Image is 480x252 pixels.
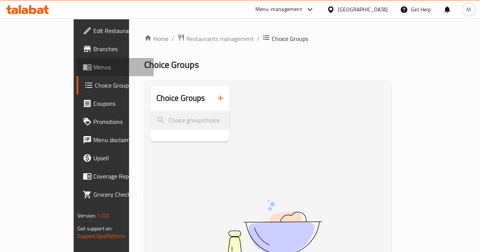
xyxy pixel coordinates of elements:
[95,81,148,90] span: Choice Groups
[338,5,388,14] div: [GEOGRAPHIC_DATA]
[77,94,154,113] a: Coupons
[93,99,148,108] span: Coupons
[93,26,148,35] span: Edit Restaurant
[97,211,109,221] span: 1.0.0
[93,44,148,53] span: Branches
[255,5,302,14] div: Menu-management
[77,211,96,221] span: Version:
[77,113,154,131] a: Promotions
[272,34,308,43] span: Choice Groups
[77,58,154,76] a: Menus
[93,172,148,181] span: Coverage Report
[77,149,154,167] a: Upsell
[93,190,148,199] span: Grocery Checklist
[144,34,168,43] a: Home
[156,92,205,104] h2: Choice Groups
[93,153,148,163] span: Upsell
[466,5,471,14] span: M
[77,231,126,241] a: Support.OpsPlatform
[77,76,154,94] a: Choice Groups
[77,224,112,233] span: Get support on:
[93,63,148,72] span: Menus
[77,40,154,58] a: Branches
[150,111,230,130] input: search
[177,34,254,44] a: Restaurants management
[93,117,148,126] span: Promotions
[144,34,391,44] nav: breadcrumb
[77,185,154,203] a: Grocery Checklist
[77,131,154,149] a: Menu disclaimer
[77,167,154,185] a: Coverage Report
[186,34,254,43] span: Restaurants management
[172,34,174,43] li: /
[144,56,199,73] span: Choice Groups
[77,22,154,40] a: Edit Restaurant
[257,34,260,43] li: /
[93,135,148,144] span: Menu disclaimer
